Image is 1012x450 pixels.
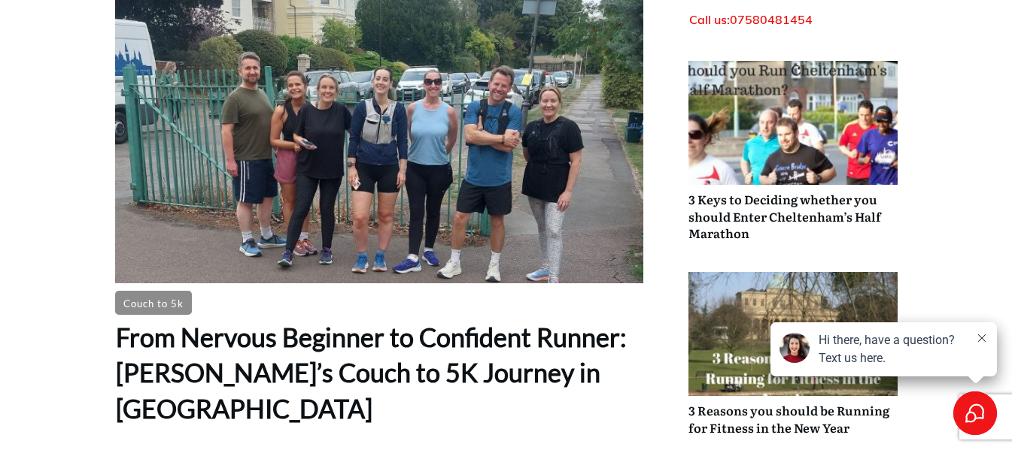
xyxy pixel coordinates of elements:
[688,61,898,256] a: 3 Keys to Deciding whether you should Enter Cheltenham’s Half Marathon
[730,12,813,27] span: 07580481454
[689,9,897,30] p: Call us:
[116,322,627,424] span: From Nervous Beginner to Confident Runner: [PERSON_NAME]’s Couch to 5K Journey in [GEOGRAPHIC_DATA]
[123,297,184,310] a: Couch to 5k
